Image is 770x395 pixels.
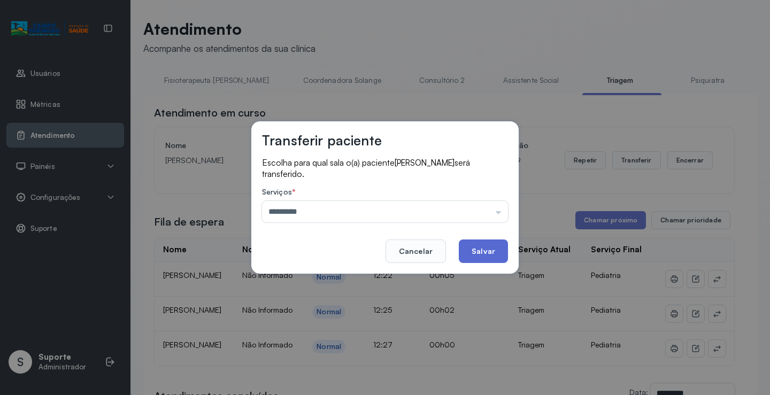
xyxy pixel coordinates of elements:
button: Salvar [459,239,508,263]
span: Serviços [262,187,292,196]
p: Escolha para qual sala o(a) paciente será transferido. [262,157,508,179]
span: [PERSON_NAME] [395,158,455,168]
button: Cancelar [386,239,446,263]
h3: Transferir paciente [262,132,382,149]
